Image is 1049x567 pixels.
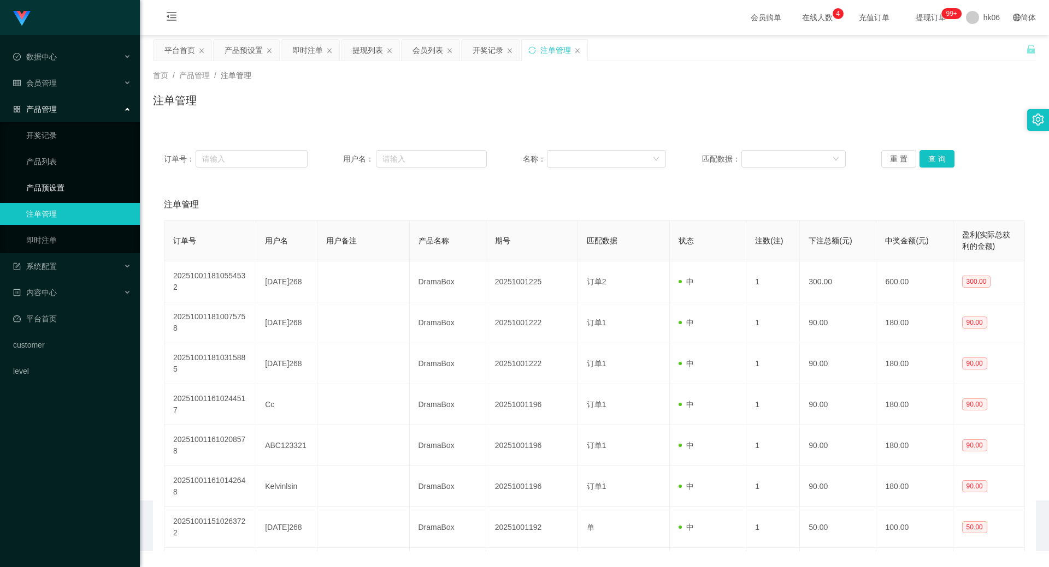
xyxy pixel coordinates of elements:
[587,359,606,368] span: 订单1
[800,384,876,425] td: 90.00
[876,425,953,466] td: 180.00
[410,466,486,507] td: DramaBox
[746,384,800,425] td: 1
[587,441,606,450] span: 订单1
[876,507,953,548] td: 100.00
[1013,14,1021,21] i: 图标: global
[962,521,987,533] span: 50.00
[486,384,578,425] td: 20251001196
[910,14,952,21] span: 提现订单
[13,334,131,356] a: customer
[962,480,987,492] span: 90.00
[679,277,694,286] span: 中
[833,156,839,163] i: 图标: down
[528,46,536,54] i: 图标: sync
[679,318,694,327] span: 中
[486,343,578,384] td: 20251001222
[173,71,175,80] span: /
[755,236,783,245] span: 注数(注)
[164,153,196,165] span: 订单号：
[800,343,876,384] td: 90.00
[876,384,953,425] td: 180.00
[26,177,131,199] a: 产品预设置
[587,523,594,532] span: 单
[13,79,57,87] span: 会员管理
[343,153,376,165] span: 用户名：
[153,1,190,35] i: 图标: menu-fold
[164,425,256,466] td: 202510011610208578
[574,47,581,54] i: 图标: close
[833,8,844,19] sup: 4
[962,230,1011,250] span: 盈利(实际总获利的金额)
[13,262,21,270] i: 图标: form
[13,288,57,297] span: 内容中心
[679,482,694,491] span: 中
[746,343,800,384] td: 1
[214,71,216,80] span: /
[13,52,57,61] span: 数据中心
[292,40,323,61] div: 即时注单
[164,343,256,384] td: 202510011810315885
[412,40,443,61] div: 会员列表
[962,357,987,369] span: 90.00
[746,425,800,466] td: 1
[876,466,953,507] td: 180.00
[256,302,317,343] td: [DATE]268
[800,261,876,302] td: 300.00
[587,277,606,286] span: 订单2
[1032,114,1044,126] i: 图标: setting
[326,236,357,245] span: 用户备注
[540,40,571,61] div: 注单管理
[587,318,606,327] span: 订单1
[164,261,256,302] td: 202510011810554532
[876,261,953,302] td: 600.00
[746,466,800,507] td: 1
[256,384,317,425] td: Cc
[164,384,256,425] td: 202510011610244517
[164,40,195,61] div: 平台首页
[13,105,57,114] span: 产品管理
[196,150,307,168] input: 请输入
[410,343,486,384] td: DramaBox
[746,302,800,343] td: 1
[486,261,578,302] td: 20251001225
[13,289,21,296] i: 图标: profile
[265,236,288,245] span: 用户名
[410,384,486,425] td: DramaBox
[962,439,987,451] span: 90.00
[809,236,852,245] span: 下注总额(元)
[800,302,876,343] td: 90.00
[587,236,617,245] span: 匹配数据
[352,40,383,61] div: 提现列表
[523,153,547,165] span: 名称：
[256,466,317,507] td: Kelvinlsin
[679,523,694,532] span: 中
[836,8,840,19] p: 4
[13,308,131,330] a: 图标: dashboard平台首页
[26,203,131,225] a: 注单管理
[13,53,21,61] i: 图标: check-circle-o
[746,507,800,548] td: 1
[800,466,876,507] td: 90.00
[679,441,694,450] span: 中
[256,425,317,466] td: ABC123321
[800,425,876,466] td: 90.00
[506,47,513,54] i: 图标: close
[221,71,251,80] span: 注单管理
[256,343,317,384] td: [DATE]268
[13,105,21,113] i: 图标: appstore-o
[419,236,449,245] span: 产品名称
[153,92,197,109] h1: 注单管理
[653,156,659,163] i: 图标: down
[853,14,895,21] span: 充值订单
[410,261,486,302] td: DramaBox
[920,150,954,168] button: 查 询
[153,71,168,80] span: 首页
[410,425,486,466] td: DramaBox
[587,482,606,491] span: 订单1
[876,343,953,384] td: 180.00
[386,47,393,54] i: 图标: close
[26,151,131,172] a: 产品列表
[326,47,333,54] i: 图标: close
[679,359,694,368] span: 中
